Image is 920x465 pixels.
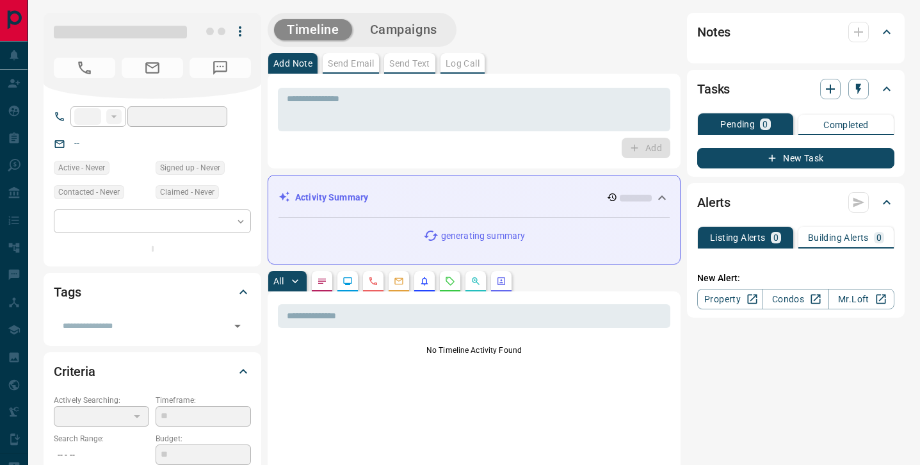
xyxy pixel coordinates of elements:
h2: Tasks [697,79,730,99]
svg: Lead Browsing Activity [343,276,353,286]
p: New Alert: [697,272,894,285]
svg: Opportunities [471,276,481,286]
p: Budget: [156,433,251,445]
div: Criteria [54,356,251,387]
svg: Requests [445,276,455,286]
button: Timeline [274,19,352,40]
div: Alerts [697,187,894,218]
a: Property [697,289,763,309]
div: Activity Summary [278,186,670,209]
p: Pending [720,120,755,129]
button: Open [229,317,246,335]
p: 0 [763,120,768,129]
a: Mr.Loft [828,289,894,309]
a: Condos [763,289,828,309]
p: Search Range: [54,433,149,445]
div: Tasks [697,74,894,104]
svg: Calls [368,276,378,286]
p: Building Alerts [808,233,869,242]
h2: Alerts [697,192,730,213]
p: 0 [876,233,882,242]
svg: Emails [394,276,404,286]
div: Tags [54,277,251,307]
h2: Tags [54,282,81,302]
p: All [273,277,284,286]
svg: Notes [317,276,327,286]
p: Add Note [273,59,312,68]
span: Contacted - Never [58,186,120,199]
p: Completed [823,120,869,129]
p: No Timeline Activity Found [278,345,670,356]
span: No Email [122,58,183,78]
span: Signed up - Never [160,161,220,174]
p: Activity Summary [295,191,368,204]
p: Timeframe: [156,395,251,406]
p: Actively Searching: [54,395,149,406]
a: -- [74,138,79,149]
p: generating summary [441,229,525,243]
div: Notes [697,17,894,47]
button: New Task [697,148,894,168]
span: No Number [54,58,115,78]
svg: Agent Actions [496,276,506,286]
h2: Notes [697,22,730,42]
svg: Listing Alerts [419,276,430,286]
span: No Number [190,58,251,78]
h2: Criteria [54,361,95,382]
button: Campaigns [357,19,450,40]
span: Active - Never [58,161,105,174]
p: 0 [773,233,779,242]
span: Claimed - Never [160,186,214,199]
p: Listing Alerts [710,233,766,242]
